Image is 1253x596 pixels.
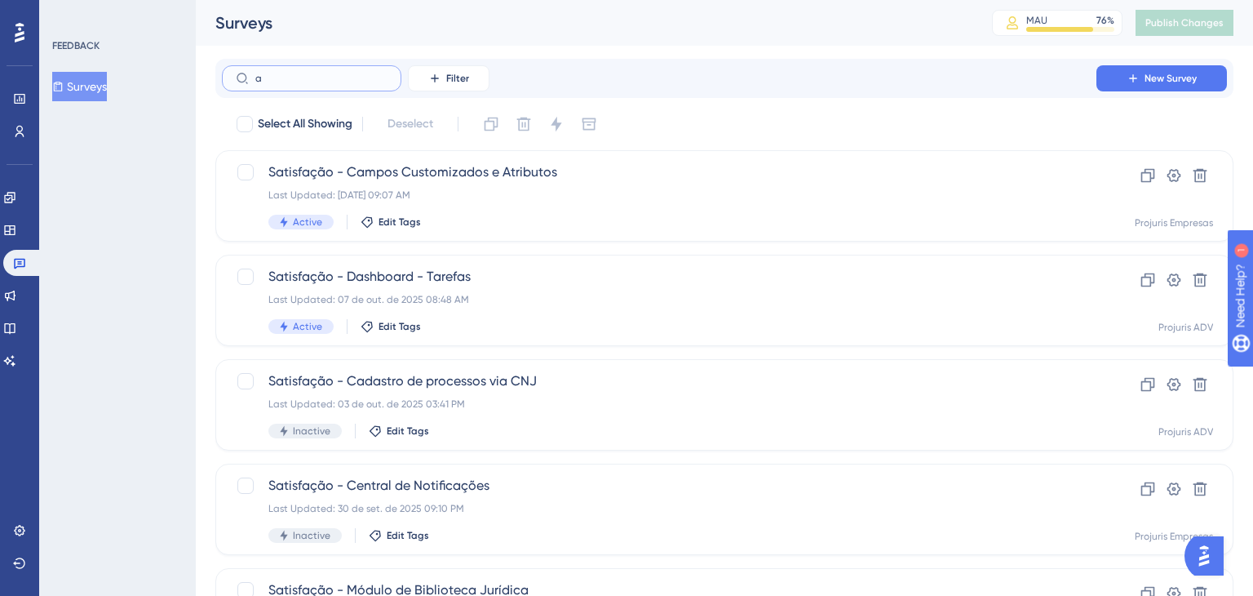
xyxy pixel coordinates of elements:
[446,72,469,85] span: Filter
[1158,425,1213,438] div: Projuris ADV
[258,114,352,134] span: Select All Showing
[387,425,429,438] span: Edit Tags
[268,371,1050,391] span: Satisfação - Cadastro de processos via CNJ
[293,320,322,333] span: Active
[293,425,330,438] span: Inactive
[268,398,1050,411] div: Last Updated: 03 de out. de 2025 03:41 PM
[268,267,1050,287] span: Satisfação - Dashboard - Tarefas
[373,109,448,139] button: Deselect
[215,11,951,34] div: Surveys
[268,189,1050,202] div: Last Updated: [DATE] 09:07 AM
[387,529,429,542] span: Edit Tags
[1136,10,1233,36] button: Publish Changes
[268,162,1050,182] span: Satisfação - Campos Customizados e Atributos
[293,529,330,542] span: Inactive
[268,476,1050,496] span: Satisfação - Central de Notificações
[379,216,421,229] span: Edit Tags
[379,320,421,333] span: Edit Tags
[293,216,322,229] span: Active
[369,425,429,438] button: Edit Tags
[408,65,489,91] button: Filter
[255,73,387,84] input: Search
[369,529,429,542] button: Edit Tags
[38,4,102,24] span: Need Help?
[1145,72,1197,85] span: New Survey
[1145,16,1224,29] span: Publish Changes
[1158,321,1213,334] div: Projuris ADV
[1026,14,1047,27] div: MAU
[52,39,100,52] div: FEEDBACK
[361,320,421,333] button: Edit Tags
[387,114,433,134] span: Deselect
[1135,216,1213,229] div: Projuris Empresas
[1096,14,1114,27] div: 76 %
[268,293,1050,306] div: Last Updated: 07 de out. de 2025 08:48 AM
[361,216,421,229] button: Edit Tags
[113,8,118,21] div: 1
[1184,532,1233,580] iframe: UserGuiding AI Assistant Launcher
[1096,65,1227,91] button: New Survey
[1135,530,1213,543] div: Projuris Empresas
[52,72,107,101] button: Surveys
[268,502,1050,515] div: Last Updated: 30 de set. de 2025 09:10 PM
